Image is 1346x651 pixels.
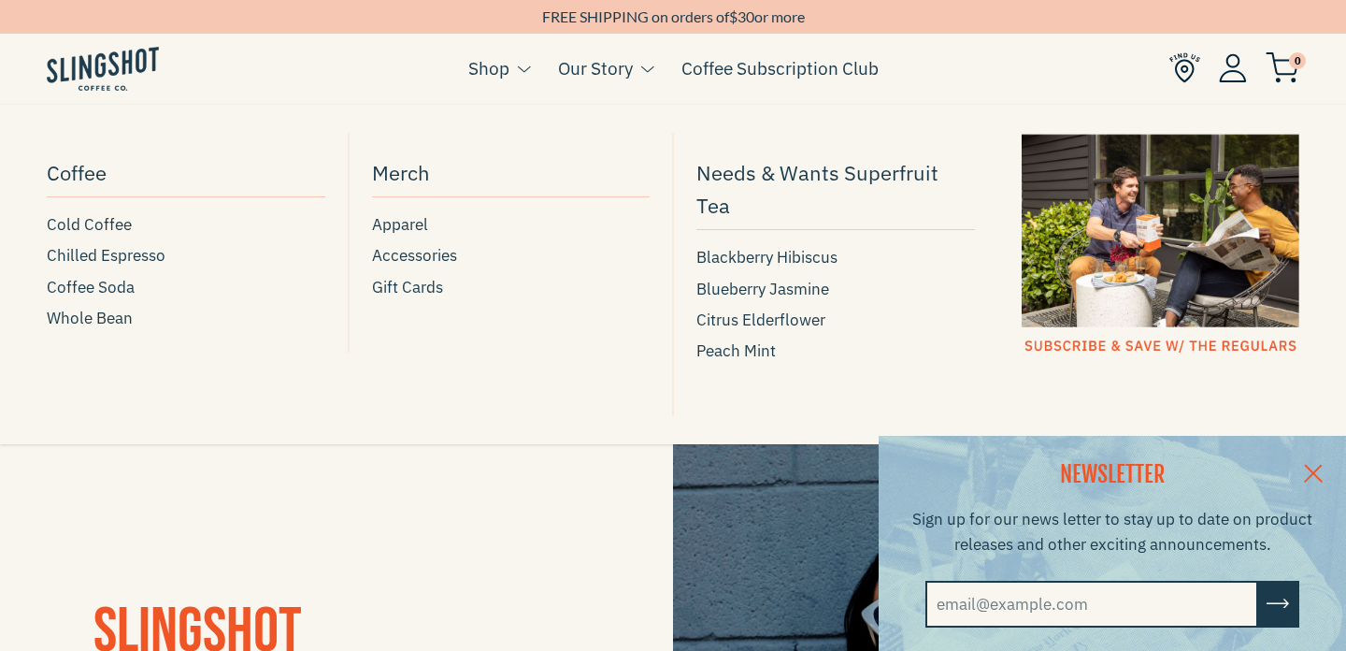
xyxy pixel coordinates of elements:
[372,243,651,268] a: Accessories
[1289,52,1306,69] span: 0
[47,275,325,300] a: Coffee Soda
[47,212,325,238] a: Cold Coffee
[372,156,430,189] span: Merch
[696,245,838,270] span: Blackberry Hibiscus
[729,7,737,25] span: $
[681,54,879,82] a: Coffee Subscription Club
[1219,53,1247,82] img: Account
[372,212,651,238] a: Apparel
[47,152,325,197] a: Coffee
[47,306,325,331] a: Whole Bean
[902,507,1323,557] p: Sign up for our news letter to stay up to date on product releases and other exciting announcements.
[696,277,975,302] a: Blueberry Jasmine
[468,54,509,82] a: Shop
[925,581,1258,628] input: email@example.com
[696,152,975,230] a: Needs & Wants Superfruit Tea
[696,277,829,302] span: Blueberry Jasmine
[1266,57,1299,80] a: 0
[558,54,633,82] a: Our Story
[372,275,651,300] a: Gift Cards
[902,459,1323,491] h2: NEWSLETTER
[372,152,651,197] a: Merch
[696,308,975,333] a: Citrus Elderflower
[696,156,975,222] span: Needs & Wants Superfruit Tea
[372,212,428,238] span: Apparel
[696,245,975,270] a: Blackberry Hibiscus
[47,306,133,331] span: Whole Bean
[47,243,165,268] span: Chilled Espresso
[47,243,325,268] a: Chilled Espresso
[372,243,457,268] span: Accessories
[696,339,975,364] a: Peach Mint
[47,212,132,238] span: Cold Coffee
[372,275,443,300] span: Gift Cards
[737,7,754,25] span: 30
[696,339,776,364] span: Peach Mint
[696,308,825,333] span: Citrus Elderflower
[47,156,107,189] span: Coffee
[1169,52,1200,83] img: Find Us
[1266,52,1299,83] img: cart
[47,275,135,300] span: Coffee Soda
